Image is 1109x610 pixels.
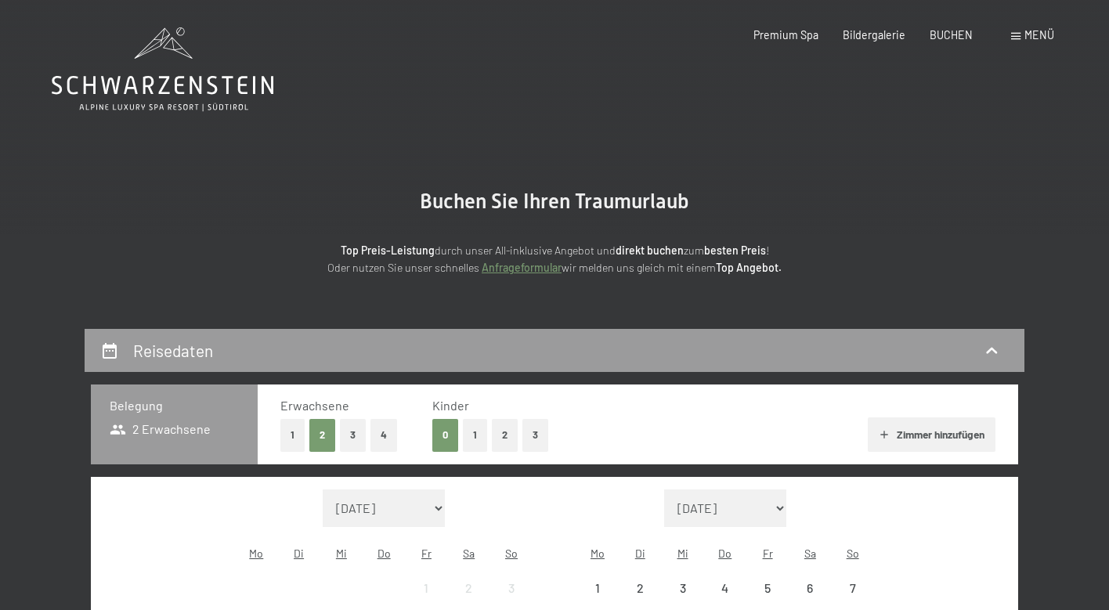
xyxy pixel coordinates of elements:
[505,547,518,560] abbr: Sonntag
[280,419,305,451] button: 1
[463,419,487,451] button: 1
[309,419,335,451] button: 2
[405,567,447,609] div: Fri Aug 01 2025
[843,28,905,42] a: Bildergalerie
[336,547,347,560] abbr: Mittwoch
[482,261,562,274] a: Anfrageformular
[463,547,475,560] abbr: Samstag
[110,397,239,414] h3: Belegung
[746,567,789,609] div: Fri Sep 05 2025
[576,567,619,609] div: Anreise nicht möglich
[716,261,782,274] strong: Top Angebot.
[704,567,746,609] div: Thu Sep 04 2025
[868,417,995,452] button: Zimmer hinzufügen
[432,419,458,451] button: 0
[616,244,684,257] strong: direkt buchen
[619,567,661,609] div: Tue Sep 02 2025
[576,567,619,609] div: Mon Sep 01 2025
[522,419,548,451] button: 3
[340,419,366,451] button: 3
[432,398,469,413] span: Kinder
[591,547,605,560] abbr: Montag
[210,242,899,277] p: durch unser All-inklusive Angebot und zum ! Oder nutzen Sie unser schnelles wir melden uns gleich...
[370,419,397,451] button: 4
[490,567,533,609] div: Sun Aug 03 2025
[249,547,263,560] abbr: Montag
[1024,28,1054,42] span: Menü
[448,567,490,609] div: Anreise nicht möglich
[704,567,746,609] div: Anreise nicht möglich
[832,567,874,609] div: Anreise nicht möglich
[677,547,688,560] abbr: Mittwoch
[930,28,973,42] a: BUCHEN
[619,567,661,609] div: Anreise nicht möglich
[804,547,816,560] abbr: Samstag
[704,244,766,257] strong: besten Preis
[635,547,645,560] abbr: Dienstag
[448,567,490,609] div: Sat Aug 02 2025
[753,28,818,42] a: Premium Spa
[847,547,859,560] abbr: Sonntag
[420,189,689,213] span: Buchen Sie Ihren Traumurlaub
[789,567,831,609] div: Sat Sep 06 2025
[490,567,533,609] div: Anreise nicht möglich
[661,567,703,609] div: Anreise nicht möglich
[133,341,213,360] h2: Reisedaten
[832,567,874,609] div: Sun Sep 07 2025
[110,421,211,438] span: 2 Erwachsene
[405,567,447,609] div: Anreise nicht möglich
[294,547,304,560] abbr: Dienstag
[280,398,349,413] span: Erwachsene
[789,567,831,609] div: Anreise nicht möglich
[341,244,435,257] strong: Top Preis-Leistung
[718,547,732,560] abbr: Donnerstag
[421,547,432,560] abbr: Freitag
[763,547,773,560] abbr: Freitag
[492,419,518,451] button: 2
[377,547,391,560] abbr: Donnerstag
[661,567,703,609] div: Wed Sep 03 2025
[746,567,789,609] div: Anreise nicht möglich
